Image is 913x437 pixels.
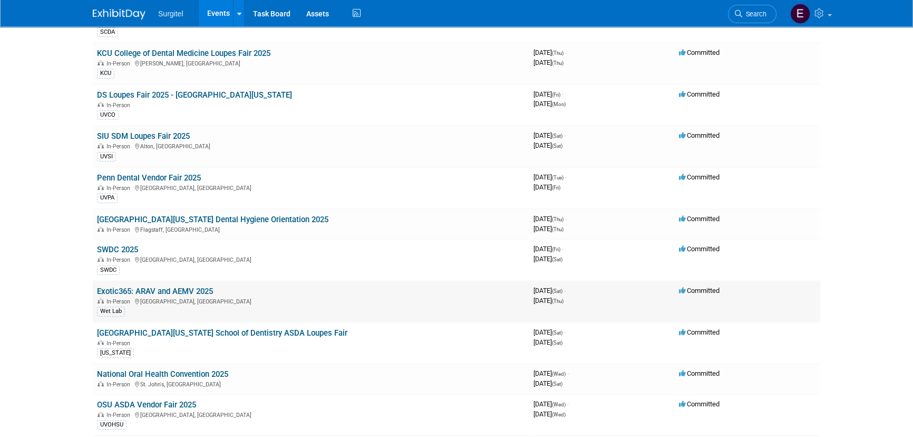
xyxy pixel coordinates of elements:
[679,131,720,139] span: Committed
[679,287,720,294] span: Committed
[564,328,566,336] span: -
[567,400,569,408] span: -
[97,420,127,430] div: UVOHSU
[97,410,525,419] div: [GEOGRAPHIC_DATA], [GEOGRAPHIC_DATA]
[790,4,810,24] img: Event Coordinator
[98,102,104,107] img: In-Person Event
[98,60,104,65] img: In-Person Event
[97,183,525,192] div: [GEOGRAPHIC_DATA], [GEOGRAPHIC_DATA]
[533,328,566,336] span: [DATE]
[97,215,328,224] a: [GEOGRAPHIC_DATA][US_STATE] Dental Hygiene Orientation 2025
[679,90,720,98] span: Committed
[97,141,525,150] div: Alton, [GEOGRAPHIC_DATA]
[552,288,562,294] span: (Sat)
[679,173,720,181] span: Committed
[552,50,564,56] span: (Thu)
[565,173,567,181] span: -
[97,193,118,203] div: UVPA
[97,400,196,410] a: OSU ASDA Vendor Fair 2025
[728,5,776,23] a: Search
[533,245,564,253] span: [DATE]
[97,265,120,275] div: SWDC
[564,287,566,294] span: -
[97,379,525,388] div: St. John's, [GEOGRAPHIC_DATA]
[97,297,525,305] div: [GEOGRAPHIC_DATA], [GEOGRAPHIC_DATA]
[562,245,564,253] span: -
[533,100,566,108] span: [DATE]
[106,298,133,305] span: In-Person
[97,110,119,120] div: UVCO
[106,143,133,150] span: In-Person
[158,9,183,18] span: Surgitel
[565,215,567,223] span: -
[552,60,564,66] span: (Thu)
[533,297,564,305] span: [DATE]
[533,255,562,263] span: [DATE]
[97,69,114,78] div: KCU
[97,90,292,100] a: DS Loupes Fair 2025 - [GEOGRAPHIC_DATA][US_STATE]
[97,255,525,263] div: [GEOGRAPHIC_DATA], [GEOGRAPHIC_DATA]
[679,215,720,223] span: Committed
[106,60,133,67] span: In-Person
[97,173,201,183] a: Penn Dental Vendor Fair 2025
[98,340,104,345] img: In-Person Event
[562,90,564,98] span: -
[552,330,562,336] span: (Sat)
[106,412,133,419] span: In-Person
[552,185,560,191] span: (Fri)
[106,256,133,263] span: In-Person
[97,225,525,233] div: Flagstaff, [GEOGRAPHIC_DATA]
[533,287,566,294] span: [DATE]
[552,92,560,98] span: (Fri)
[106,102,133,109] span: In-Person
[93,9,145,20] img: ExhibitDay
[98,256,104,262] img: In-Person Event
[98,226,104,232] img: In-Person Event
[533,369,569,377] span: [DATE]
[552,101,566,107] span: (Mon)
[552,143,562,149] span: (Sat)
[97,287,213,296] a: Exotic365: ARAV and AEMV 2025
[97,49,270,58] a: KCU College of Dental Medicine Loupes Fair 2025
[533,410,566,418] span: [DATE]
[552,298,564,304] span: (Thu)
[679,369,720,377] span: Committed
[567,369,569,377] span: -
[106,340,133,347] span: In-Person
[533,338,562,346] span: [DATE]
[552,371,566,377] span: (Wed)
[106,226,133,233] span: In-Person
[97,348,134,358] div: [US_STATE]
[97,131,190,141] a: SIU SDM Loupes Fair 2025
[552,381,562,387] span: (Sat)
[533,90,564,98] span: [DATE]
[97,152,116,161] div: UVSI
[533,49,567,56] span: [DATE]
[533,141,562,149] span: [DATE]
[533,183,560,191] span: [DATE]
[552,256,562,262] span: (Sat)
[533,59,564,66] span: [DATE]
[679,245,720,253] span: Committed
[552,402,566,407] span: (Wed)
[98,185,104,190] img: In-Person Event
[679,49,720,56] span: Committed
[679,328,720,336] span: Committed
[552,216,564,222] span: (Thu)
[679,400,720,408] span: Committed
[533,225,564,233] span: [DATE]
[552,246,560,252] span: (Fri)
[106,381,133,388] span: In-Person
[552,175,564,180] span: (Tue)
[533,400,569,408] span: [DATE]
[533,173,567,181] span: [DATE]
[106,185,133,192] span: In-Person
[97,328,347,338] a: [GEOGRAPHIC_DATA][US_STATE] School of Dentistry ASDA Loupes Fair
[533,131,566,139] span: [DATE]
[533,379,562,387] span: [DATE]
[98,143,104,148] img: In-Person Event
[98,298,104,303] img: In-Person Event
[533,215,567,223] span: [DATE]
[564,131,566,139] span: -
[97,245,138,254] a: SWDC 2025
